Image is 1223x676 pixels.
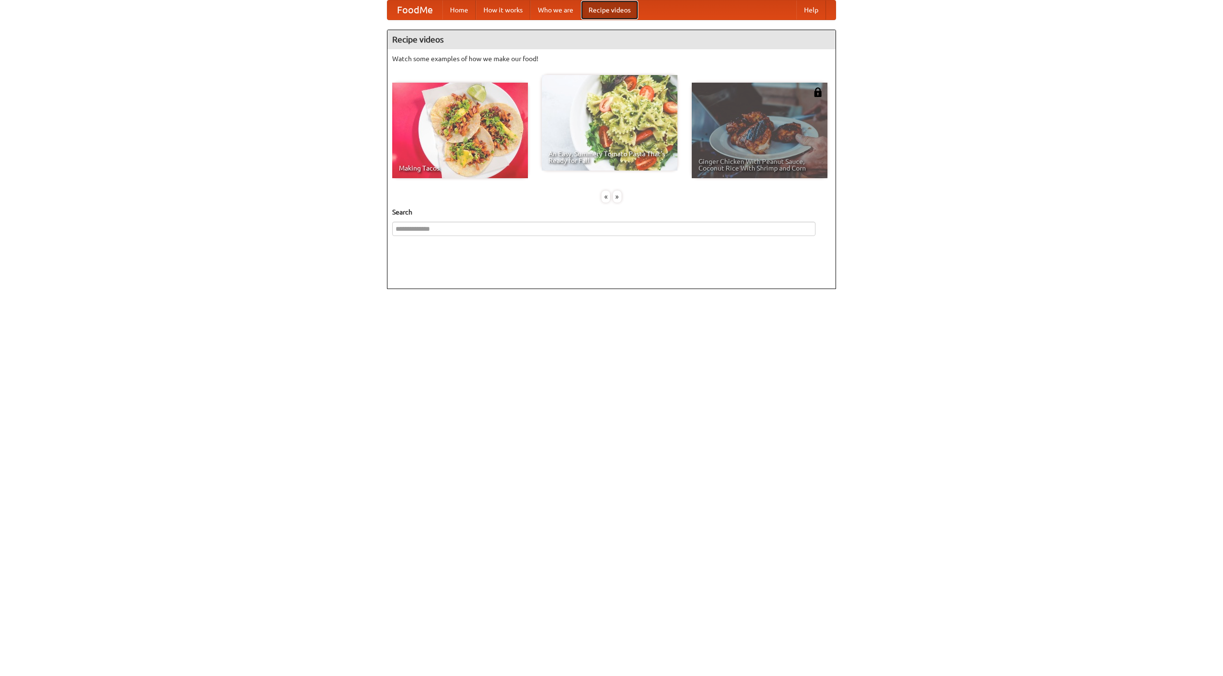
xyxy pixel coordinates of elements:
a: How it works [476,0,530,20]
a: An Easy, Summery Tomato Pasta That's Ready for Fall [542,75,677,171]
a: FoodMe [387,0,442,20]
h5: Search [392,207,831,217]
a: Help [796,0,826,20]
img: 483408.png [813,87,823,97]
a: Who we are [530,0,581,20]
a: Recipe videos [581,0,638,20]
a: Making Tacos [392,83,528,178]
span: Making Tacos [399,165,521,172]
p: Watch some examples of how we make our food! [392,54,831,64]
h4: Recipe videos [387,30,836,49]
span: An Easy, Summery Tomato Pasta That's Ready for Fall [548,150,671,164]
div: » [613,191,622,203]
a: Home [442,0,476,20]
div: « [601,191,610,203]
